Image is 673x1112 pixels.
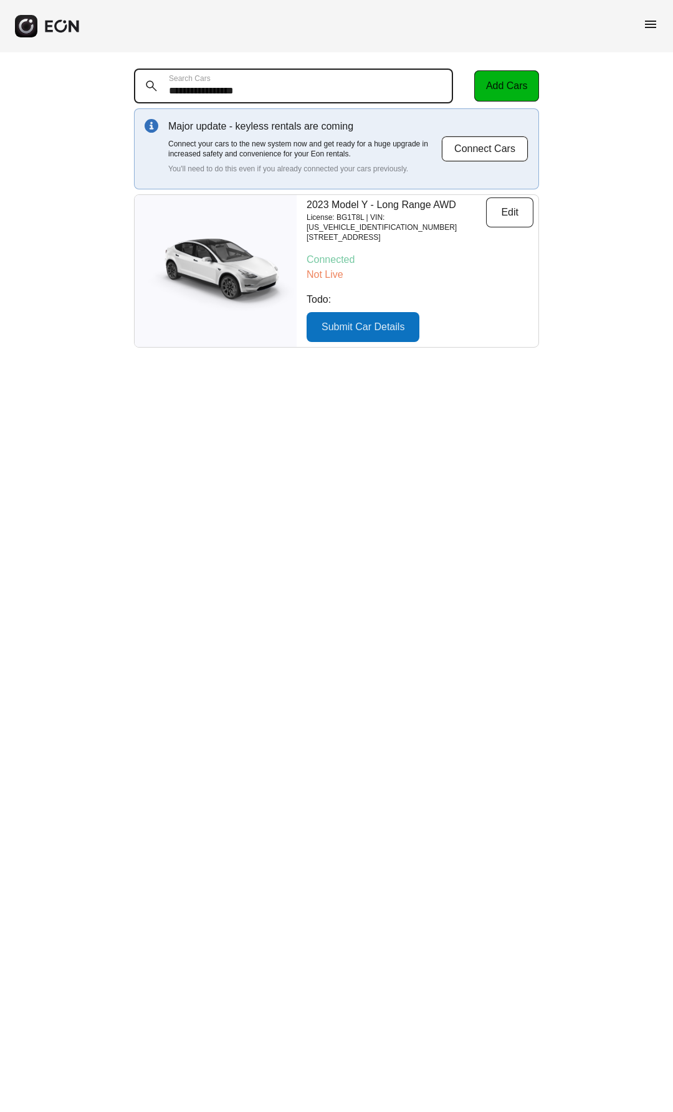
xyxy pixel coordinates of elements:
[169,74,211,83] label: Search Cars
[307,232,486,242] p: [STREET_ADDRESS]
[168,139,441,159] p: Connect your cars to the new system now and get ready for a huge upgrade in increased safety and ...
[474,70,539,102] button: Add Cars
[168,119,441,134] p: Major update - keyless rentals are coming
[486,197,533,227] button: Edit
[307,267,533,282] p: Not Live
[307,312,419,342] button: Submit Car Details
[307,197,486,212] p: 2023 Model Y - Long Range AWD
[307,292,533,307] p: Todo:
[307,212,486,232] p: License: BG1T8L | VIN: [US_VEHICLE_IDENTIFICATION_NUMBER]
[168,164,441,174] p: You'll need to do this even if you already connected your cars previously.
[643,17,658,32] span: menu
[145,119,158,133] img: info
[441,136,528,162] button: Connect Cars
[307,252,533,267] p: Connected
[135,230,297,311] img: car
